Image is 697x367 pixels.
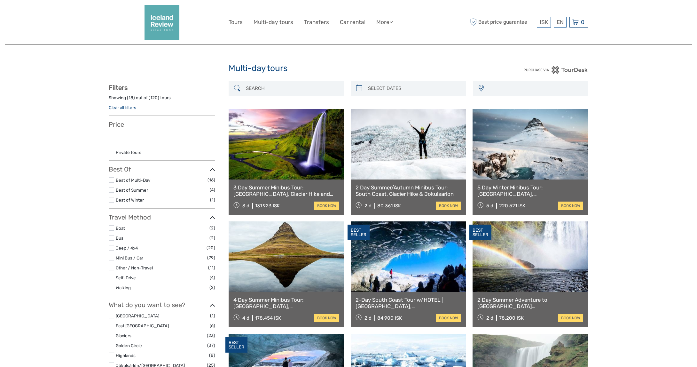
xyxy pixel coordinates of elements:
[129,95,133,101] label: 18
[109,213,215,221] h3: Travel Method
[116,235,123,241] a: Bus
[356,184,461,197] a: 2 Day Summer/Autumn Minibus Tour: South Coast, Glacier Hike & Jokulsarlon
[109,165,215,173] h3: Best Of
[116,353,136,358] a: Highlands
[340,18,365,27] a: Car rental
[486,203,493,209] span: 5 d
[209,352,215,359] span: (8)
[377,315,402,321] div: 84.900 ISK
[255,203,280,209] div: 131.923 ISK
[499,315,524,321] div: 78.200 ISK
[468,17,535,28] span: Best price guarantee
[229,18,243,27] a: Tours
[116,226,125,231] a: Boat
[242,315,249,321] span: 4 d
[210,274,215,281] span: (4)
[116,187,148,193] a: Best of Summer
[109,301,215,309] h3: What do you want to see?
[376,18,393,27] a: More
[145,5,179,40] img: 2352-2242c590-57d0-4cbf-9375-f685811e12ac_logo_big.png
[254,18,293,27] a: Multi-day tours
[208,264,215,271] span: (11)
[554,17,567,28] div: EN
[469,225,491,241] div: BEST SELLER
[116,333,131,338] a: Glaciers
[209,224,215,232] span: (2)
[348,225,370,241] div: BEST SELLER
[209,234,215,242] span: (2)
[207,254,215,261] span: (79)
[116,178,150,183] a: Best of Multi-Day
[486,315,493,321] span: 2 d
[558,202,583,210] a: book now
[116,323,169,328] a: East [GEOGRAPHIC_DATA]
[540,19,548,25] span: ISK
[116,245,138,251] a: Jeep / 4x4
[304,18,329,27] a: Transfers
[225,337,247,353] div: BEST SELLER
[365,83,463,94] input: SELECT DATES
[116,265,153,270] a: Other / Non-Travel
[209,284,215,291] span: (2)
[116,197,144,203] a: Best of Winter
[116,275,136,280] a: Self-Drive
[207,342,215,349] span: (37)
[356,297,461,310] a: 2-Day South Coast Tour w/HOTEL | [GEOGRAPHIC_DATA], [GEOGRAPHIC_DATA], [GEOGRAPHIC_DATA] & Waterf...
[477,184,583,197] a: 5 Day Winter Minibus Tour: [GEOGRAPHIC_DATA], [GEOGRAPHIC_DATA], [GEOGRAPHIC_DATA], South Coast &...
[436,202,461,210] a: book now
[499,203,525,209] div: 220.521 ISK
[109,84,128,92] strong: Filters
[116,313,159,318] a: [GEOGRAPHIC_DATA]
[116,343,142,348] a: Golden Circle
[109,95,215,105] div: Showing ( ) out of ( ) tours
[436,314,461,322] a: book now
[243,83,341,94] input: SEARCH
[314,314,339,322] a: book now
[255,315,281,321] div: 178.454 ISK
[116,255,143,260] a: Mini Bus / Car
[207,332,215,339] span: (23)
[109,105,136,110] a: Clear all filters
[150,95,158,101] label: 120
[109,121,215,128] h3: Price
[523,66,588,74] img: PurchaseViaTourDesk.png
[558,314,583,322] a: book now
[477,297,583,310] a: 2 Day Summer Adventure to [GEOGRAPHIC_DATA] [GEOGRAPHIC_DATA], Glacier Hiking, [GEOGRAPHIC_DATA],...
[207,244,215,251] span: (20)
[377,203,401,209] div: 80.361 ISK
[233,297,339,310] a: 4 Day Summer Minibus Tour: [GEOGRAPHIC_DATA], [GEOGRAPHIC_DATA], [GEOGRAPHIC_DATA] and [GEOGRAPHI...
[116,285,131,290] a: Walking
[210,312,215,319] span: (1)
[210,186,215,194] span: (4)
[233,184,339,197] a: 3 Day Summer Minibus Tour: [GEOGRAPHIC_DATA], Glacier Hike and [GEOGRAPHIC_DATA]
[580,19,585,25] span: 0
[229,63,468,74] h1: Multi-day tours
[208,176,215,184] span: (16)
[242,203,249,209] span: 3 d
[364,315,372,321] span: 2 d
[314,202,339,210] a: book now
[210,196,215,203] span: (1)
[116,150,141,155] a: Private tours
[364,203,372,209] span: 2 d
[210,322,215,329] span: (6)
